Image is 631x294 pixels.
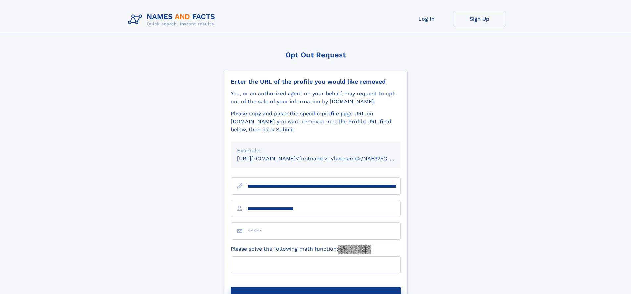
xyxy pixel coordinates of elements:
[125,11,221,29] img: Logo Names and Facts
[224,51,408,59] div: Opt Out Request
[231,78,401,85] div: Enter the URL of the profile you would like removed
[237,147,394,155] div: Example:
[231,90,401,106] div: You, or an authorized agent on your behalf, may request to opt-out of the sale of your informatio...
[237,155,413,162] small: [URL][DOMAIN_NAME]<firstname>_<lastname>/NAF325G-xxxxxxxx
[453,11,506,27] a: Sign Up
[231,245,371,254] label: Please solve the following math function:
[400,11,453,27] a: Log In
[231,110,401,134] div: Please copy and paste the specific profile page URL on [DOMAIN_NAME] you want removed into the Pr...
